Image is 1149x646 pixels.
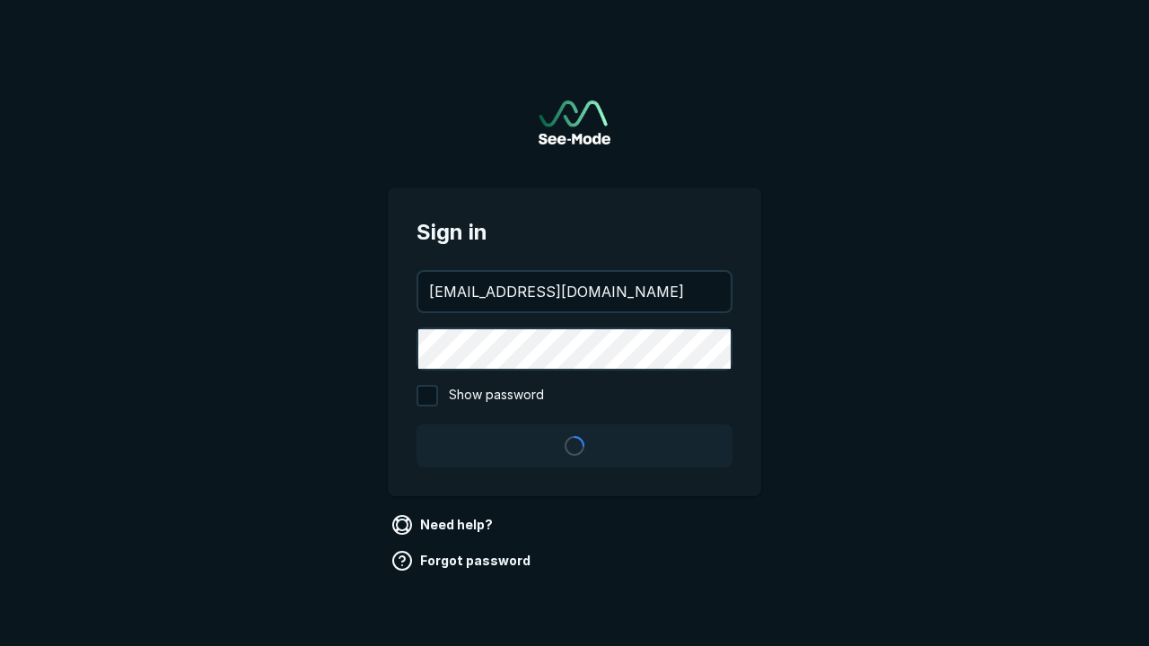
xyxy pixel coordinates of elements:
a: Go to sign in [539,100,610,144]
input: your@email.com [418,272,731,311]
span: Show password [449,385,544,406]
a: Need help? [388,511,500,539]
a: Forgot password [388,546,538,575]
span: Sign in [417,216,732,249]
img: See-Mode Logo [539,100,610,144]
